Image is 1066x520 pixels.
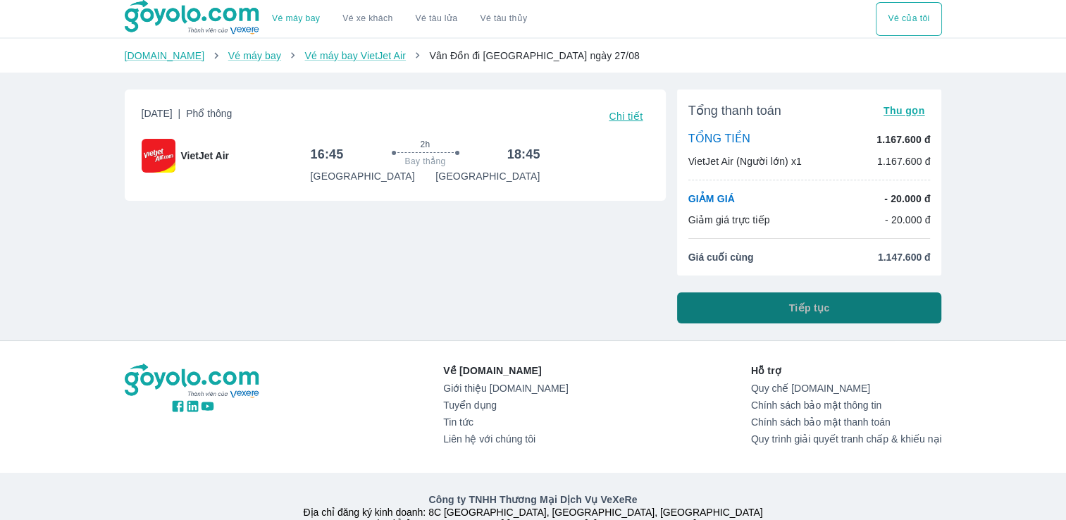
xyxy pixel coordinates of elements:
[688,132,750,147] p: TỔNG TIỀN
[876,2,941,36] button: Vé của tôi
[186,108,232,119] span: Phổ thông
[677,292,942,323] button: Tiếp tục
[877,154,931,168] p: 1.167.600 đ
[443,416,568,428] a: Tin tức
[609,111,643,122] span: Chi tiết
[789,301,830,315] span: Tiếp tục
[443,433,568,445] a: Liên hệ với chúng tôi
[603,106,648,126] button: Chi tiết
[884,192,930,206] p: - 20.000 đ
[885,213,931,227] p: - 20.000 đ
[751,364,942,378] p: Hỗ trợ
[342,13,392,24] a: Vé xe khách
[304,50,405,61] a: Vé máy bay VietJet Air
[688,213,770,227] p: Giảm giá trực tiếp
[125,50,205,61] a: [DOMAIN_NAME]
[181,149,229,163] span: VietJet Air
[443,364,568,378] p: Về [DOMAIN_NAME]
[751,400,942,411] a: Chính sách bảo mật thông tin
[420,139,430,150] span: 2h
[311,146,344,163] h6: 16:45
[261,2,538,36] div: choose transportation mode
[443,383,568,394] a: Giới thiệu [DOMAIN_NAME]
[178,108,181,119] span: |
[128,493,939,507] p: Công ty TNHH Thương Mại Dịch Vụ VeXeRe
[884,105,925,116] span: Thu gọn
[876,2,941,36] div: choose transportation mode
[405,156,446,167] span: Bay thẳng
[751,433,942,445] a: Quy trình giải quyết tranh chấp & khiếu nại
[429,50,639,61] span: Vân Đồn đi [GEOGRAPHIC_DATA] ngày 27/08
[228,50,281,61] a: Vé máy bay
[751,416,942,428] a: Chính sách bảo mật thanh toán
[751,383,942,394] a: Quy chế [DOMAIN_NAME]
[878,101,931,120] button: Thu gọn
[469,2,538,36] button: Vé tàu thủy
[507,146,540,163] h6: 18:45
[404,2,469,36] a: Vé tàu lửa
[443,400,568,411] a: Tuyển dụng
[688,192,735,206] p: GIẢM GIÁ
[878,250,931,264] span: 1.147.600 đ
[142,106,233,126] span: [DATE]
[311,169,415,183] p: [GEOGRAPHIC_DATA]
[688,102,781,119] span: Tổng thanh toán
[272,13,320,24] a: Vé máy bay
[688,154,802,168] p: VietJet Air (Người lớn) x1
[876,132,930,147] p: 1.167.600 đ
[125,49,942,63] nav: breadcrumb
[435,169,540,183] p: [GEOGRAPHIC_DATA]
[688,250,754,264] span: Giá cuối cùng
[125,364,261,399] img: logo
